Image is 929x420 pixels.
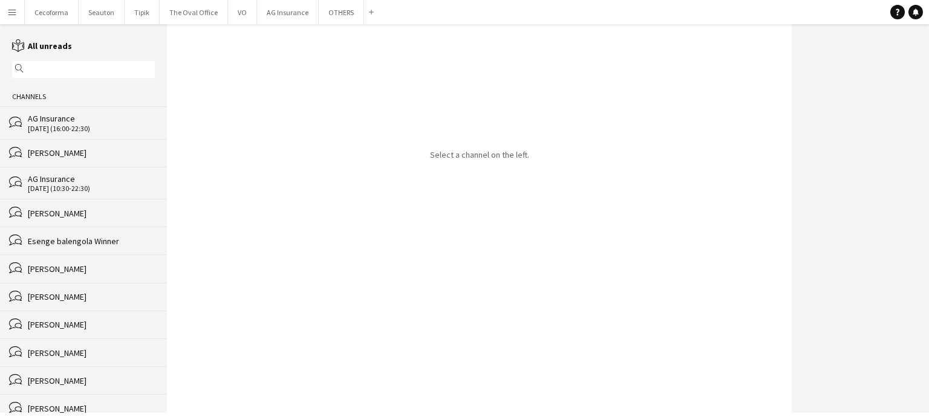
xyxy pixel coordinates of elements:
div: [PERSON_NAME] [28,208,155,219]
div: [PERSON_NAME] [28,403,155,414]
div: Esenge balengola Winner [28,236,155,247]
button: The Oval Office [160,1,228,24]
div: AG Insurance [28,173,155,184]
div: [PERSON_NAME] [28,263,155,274]
button: OTHERS [319,1,364,24]
p: Select a channel on the left. [430,149,529,160]
button: VO [228,1,257,24]
div: [DATE] (10:30-22:30) [28,184,155,193]
button: AG Insurance [257,1,319,24]
div: [PERSON_NAME] [28,291,155,302]
div: [PERSON_NAME] [28,147,155,158]
div: [PERSON_NAME] [28,375,155,386]
button: Cecoforma [25,1,79,24]
div: [PERSON_NAME] [28,347,155,358]
div: [DATE] (16:00-22:30) [28,124,155,133]
div: [PERSON_NAME] [28,319,155,330]
div: AG Insurance [28,113,155,124]
button: Tipik [125,1,160,24]
button: Seauton [79,1,125,24]
a: All unreads [12,40,72,51]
